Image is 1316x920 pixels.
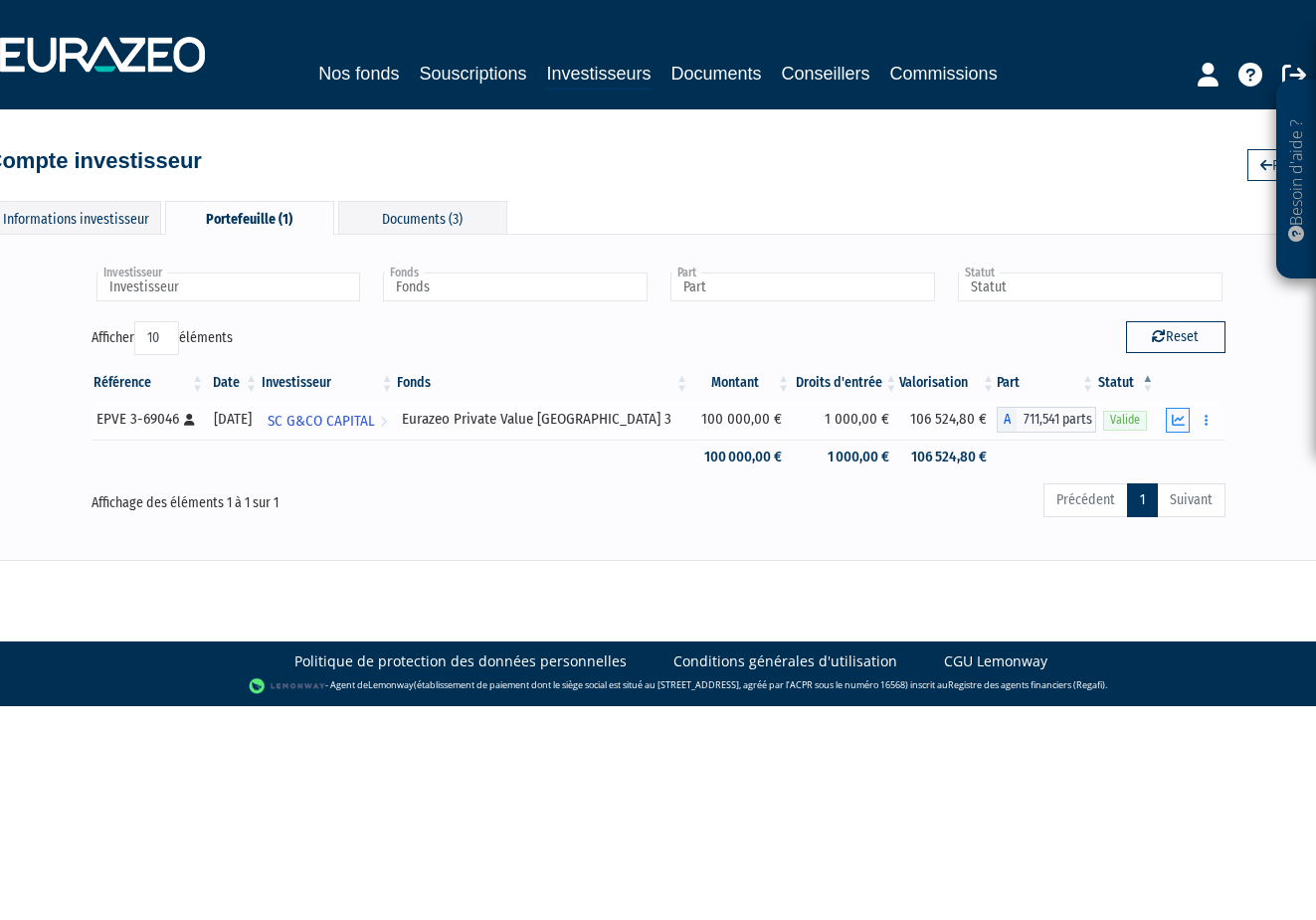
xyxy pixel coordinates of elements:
div: Eurazeo Private Value [GEOGRAPHIC_DATA] 3 [402,409,683,430]
a: Politique de protection des données personnelles [294,651,627,671]
th: Investisseur: activer pour trier la colonne par ordre croissant [260,366,395,400]
i: Voir l'investisseur [380,403,387,440]
i: [Français] Personne physique [184,414,195,426]
div: A - Eurazeo Private Value Europe 3 [997,407,1096,433]
a: 1 [1127,483,1158,517]
a: Investisseurs [546,60,651,91]
button: Reset [1126,321,1225,353]
a: Nos fonds [318,60,399,88]
p: Besoin d'aide ? [1285,91,1308,270]
div: Portefeuille (1) [165,201,334,235]
select: Afficheréléments [134,321,179,355]
th: Fonds: activer pour trier la colonne par ordre croissant [395,366,690,400]
th: Valorisation: activer pour trier la colonne par ordre croissant [899,366,997,400]
img: logo-lemonway.png [249,676,325,696]
span: A [997,407,1017,433]
div: - Agent de (établissement de paiement dont le siège social est situé au [STREET_ADDRESS], agréé p... [20,676,1296,696]
td: 1 000,00 € [792,400,899,440]
a: Lemonway [368,678,414,691]
td: 1 000,00 € [792,440,899,474]
div: Documents (3) [338,201,507,234]
td: 106 524,80 € [899,400,997,440]
th: Date: activer pour trier la colonne par ordre croissant [206,366,260,400]
a: Documents [671,60,762,88]
div: EPVE 3-69046 [96,409,200,430]
th: Montant: activer pour trier la colonne par ordre croissant [690,366,792,400]
a: Souscriptions [419,60,526,88]
td: 100 000,00 € [690,440,792,474]
a: Conditions générales d'utilisation [673,651,897,671]
a: Commissions [890,60,998,88]
div: [DATE] [213,409,253,430]
div: Affichage des éléments 1 à 1 sur 1 [92,481,547,513]
th: Référence : activer pour trier la colonne par ordre croissant [92,366,207,400]
td: 100 000,00 € [690,400,792,440]
th: Part: activer pour trier la colonne par ordre croissant [997,366,1096,400]
span: Valide [1103,411,1147,430]
a: Conseillers [782,60,870,88]
td: 106 524,80 € [899,440,997,474]
label: Afficher éléments [92,321,233,355]
a: CGU Lemonway [944,651,1047,671]
span: SC G&CO CAPITAL [268,403,375,440]
a: Registre des agents financiers (Regafi) [948,678,1105,691]
th: Statut : activer pour trier la colonne par ordre d&eacute;croissant [1096,366,1156,400]
a: SC G&CO CAPITAL [260,400,395,440]
th: Droits d'entrée: activer pour trier la colonne par ordre croissant [792,366,899,400]
span: 711,541 parts [1017,407,1096,433]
